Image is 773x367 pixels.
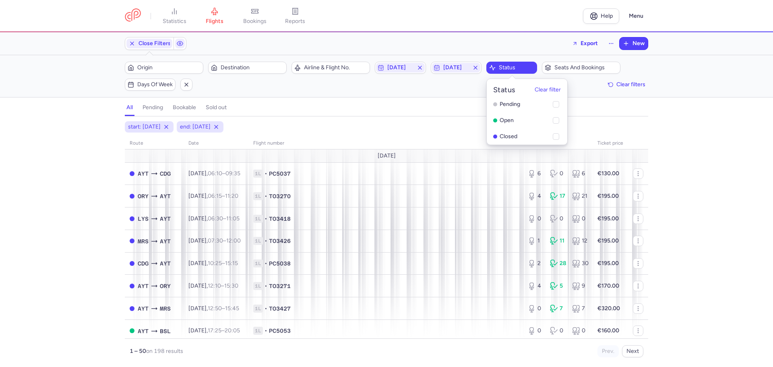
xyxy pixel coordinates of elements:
[208,193,238,199] span: –
[567,37,603,50] button: Export
[269,327,291,335] span: PC5053
[378,153,396,159] span: [DATE]
[208,170,222,177] time: 06:10
[572,170,588,178] div: 6
[188,305,239,312] span: [DATE],
[593,137,628,149] th: Ticket price
[208,237,241,244] span: –
[137,81,173,88] span: Days of week
[528,305,544,313] div: 0
[206,18,223,25] span: flights
[188,215,240,222] span: [DATE],
[160,282,171,290] span: Orly, Paris, France
[620,37,648,50] button: New
[622,345,643,357] button: Next
[269,215,291,223] span: TO3418
[535,87,561,93] button: Clear filter
[130,194,134,199] span: CLOSED
[130,306,134,311] span: CLOSED
[493,85,515,95] h5: Status
[173,104,196,111] h4: bookable
[265,192,267,200] span: •
[572,282,588,290] div: 9
[253,215,263,223] span: 1L
[188,327,240,334] span: [DATE],
[269,305,291,313] span: TO3427
[138,214,149,223] span: St-Exupéry, Lyon, France
[572,259,588,267] div: 30
[493,102,497,106] span: PENDING
[597,170,619,177] strong: €130.00
[125,79,176,91] button: Days of week
[208,305,239,312] span: –
[208,237,223,244] time: 07:30
[188,170,240,177] span: [DATE],
[180,123,211,131] span: end: [DATE]
[275,7,315,25] a: reports
[143,104,163,111] h4: pending
[581,40,598,46] span: Export
[597,215,619,222] strong: €195.00
[253,192,263,200] span: 1L
[208,305,222,312] time: 12:50
[208,215,223,222] time: 06:30
[572,215,588,223] div: 0
[160,304,171,313] span: Marseille Provence Airport, Marseille, France
[624,8,648,24] button: Menu
[208,193,222,199] time: 06:15
[208,282,238,289] span: –
[550,259,566,267] div: 28
[188,282,238,289] span: [DATE],
[160,327,171,336] span: Euroairport Swiss, Bâle, Switzerland
[387,64,413,71] span: [DATE]
[138,40,171,47] span: Close Filters
[265,237,267,245] span: •
[225,260,238,267] time: 15:15
[126,104,133,111] h4: all
[130,261,134,266] span: CLOSED
[188,237,241,244] span: [DATE],
[528,327,544,335] div: 0
[146,348,183,355] span: on 198 results
[160,237,171,246] span: Antalya, Antalya, Turkey
[601,13,613,19] span: Help
[138,282,149,290] span: AYT
[597,327,619,334] strong: €160.00
[253,327,263,335] span: 1L
[269,237,291,245] span: TO3426
[285,18,305,25] span: reports
[265,215,267,223] span: •
[130,348,146,355] strong: 1 – 50
[194,7,235,25] a: flights
[235,7,275,25] a: bookings
[208,327,221,334] time: 17:25
[597,260,619,267] strong: €195.00
[269,170,291,178] span: PC5037
[597,305,620,312] strong: €320.00
[253,259,263,267] span: 1L
[550,327,566,335] div: 0
[137,64,200,71] span: Origin
[554,64,618,71] span: Seats and bookings
[542,62,620,74] button: Seats and bookings
[253,305,263,313] span: 1L
[160,259,171,268] span: Antalya, Antalya, Turkey
[225,170,240,177] time: 09:35
[265,170,267,178] span: •
[128,123,161,131] span: start: [DATE]
[431,62,482,74] button: [DATE]
[208,260,222,267] time: 10:25
[253,282,263,290] span: 1L
[443,64,469,71] span: [DATE]
[493,118,497,122] span: OPEN
[208,327,240,334] span: –
[528,259,544,267] div: 2
[130,238,134,243] span: CLOSED
[265,305,267,313] span: •
[125,8,141,23] a: CitizenPlane red outlined logo
[138,237,149,246] span: Marseille Provence Airport, Marseille, France
[269,282,291,290] span: TO3271
[528,192,544,200] div: 4
[269,192,291,200] span: TO3270
[225,193,238,199] time: 11:20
